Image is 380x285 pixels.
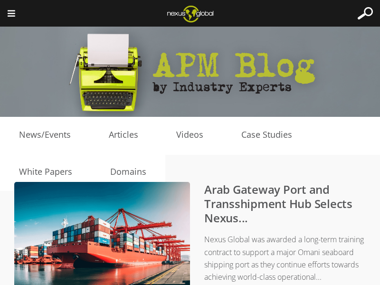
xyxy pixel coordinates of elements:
a: Arab Gateway Port and Transshipment Hub Selects Nexus... [204,181,352,226]
img: Nexus Global [160,2,221,25]
a: Videos [157,128,222,142]
p: Nexus Global was awarded a long-term training contract to support a major Omani seaboard shipping... [33,233,366,283]
a: Case Studies [222,128,311,142]
a: Articles [90,128,157,142]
